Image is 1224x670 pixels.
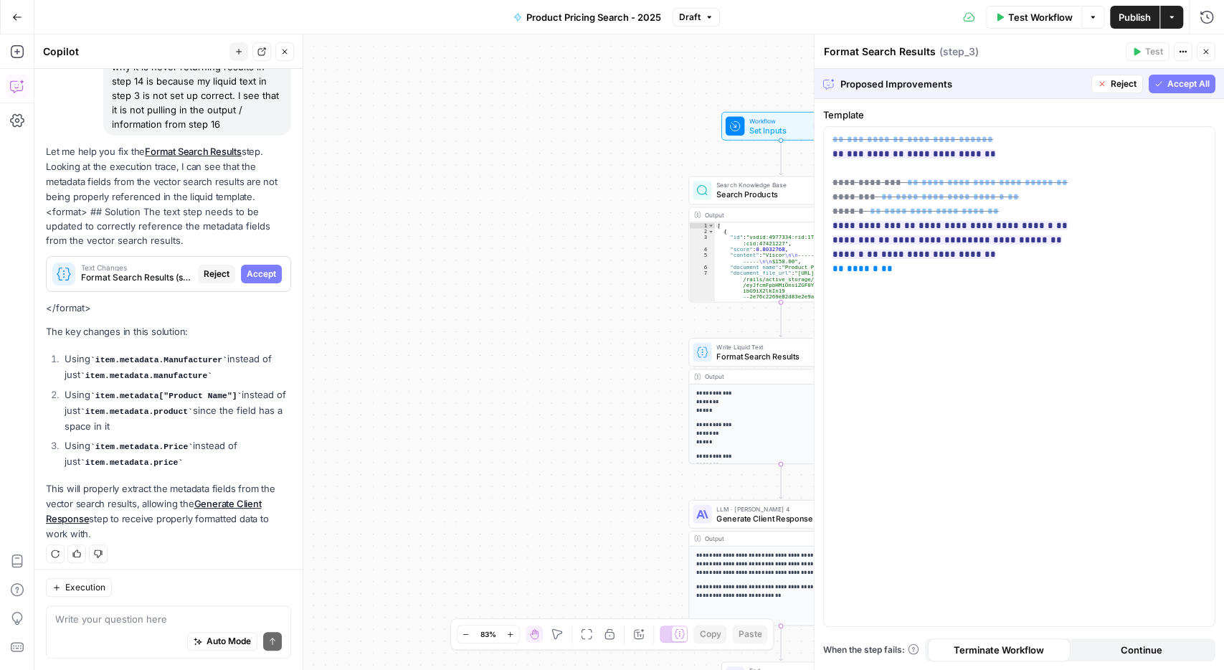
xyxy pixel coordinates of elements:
[241,265,282,283] button: Accept
[81,264,192,271] span: Text Changes
[823,643,919,656] a: When the step fails:
[207,635,251,648] span: Auto Mode
[1149,75,1215,93] button: Accept All
[80,372,212,380] code: item.metadata.manufacture
[689,228,715,234] div: 2
[688,176,873,302] div: Search Knowledge BaseSearch ProductsStep 16Output[ { "id":"vsdid:4977334:rid:1Tf8UMkgm78j5T6Ec6lz...
[939,44,979,59] span: ( step_3 )
[705,372,840,381] div: Output
[505,6,670,29] button: Product Pricing Search - 2025
[1008,10,1073,24] span: Test Workflow
[716,180,838,189] span: Search Knowledge Base
[779,626,782,661] g: Edge from step_14 to end
[1091,75,1143,93] button: Reject
[673,8,720,27] button: Draft
[1126,42,1170,61] button: Test
[716,189,838,201] span: Search Products
[954,643,1044,657] span: Terminate Workflow
[705,210,840,220] div: Output
[187,632,257,651] button: Auto Mode
[824,44,936,59] textarea: Format Search Results
[779,140,782,175] g: Edge from start to step_16
[1119,10,1151,24] span: Publish
[689,270,715,306] div: 7
[693,625,726,643] button: Copy
[688,112,873,141] div: WorkflowSet InputsInputs
[1145,45,1163,58] span: Test
[716,512,837,524] span: Generate Client Response
[749,124,808,136] span: Set Inputs
[1167,77,1210,90] span: Accept All
[716,342,840,351] span: Write Liquid Text
[699,628,721,641] span: Copy
[46,144,291,205] p: Let me help you fix the step. Looking at the execution trace, I can see that the metadata fields ...
[732,625,767,643] button: Paste
[708,222,714,228] span: Toggle code folding, rows 1 through 94
[679,11,701,24] span: Draft
[61,351,291,383] li: Using instead of just
[689,253,715,265] div: 5
[986,6,1081,29] button: Test Workflow
[90,392,242,400] code: item.metadata["Product Name"]
[823,108,1215,122] label: Template
[1070,638,1213,661] button: Continue
[46,481,291,542] p: This will properly extract the metadata fields from the vector search results, allowing the step ...
[46,578,112,597] button: Execution
[705,534,840,543] div: Output
[80,407,193,416] code: item.metadata.product
[61,438,291,470] li: Using instead of just
[689,264,715,270] div: 6
[247,268,276,280] span: Accept
[1120,643,1162,657] span: Continue
[43,44,225,59] div: Copilot
[46,144,291,542] div: <format> ## Solution The text step needs to be updated to correctly reference the metadata fields...
[81,271,192,284] span: Format Search Results (step_3)
[204,268,229,280] span: Reject
[480,628,496,640] span: 83%
[526,10,661,24] span: Product Pricing Search - 2025
[198,265,235,283] button: Reject
[716,351,840,363] span: Format Search Results
[90,356,227,364] code: item.metadata.Manufacturer
[840,77,1086,91] span: Proposed Improvements
[716,504,837,514] span: LLM · [PERSON_NAME] 4
[1110,6,1159,29] button: Publish
[80,458,183,467] code: item.metadata.price
[689,222,715,228] div: 1
[46,324,291,339] p: The key changes in this solution:
[749,116,808,126] span: Workflow
[61,387,291,433] li: Using instead of just since the field has a space in it
[708,228,714,234] span: Toggle code folding, rows 2 through 21
[779,463,782,499] g: Edge from step_3 to step_14
[145,146,242,157] a: Format Search Results
[689,246,715,252] div: 4
[103,27,291,136] div: Alright so it looks like everything is working pretty good, but the reason why it is never return...
[65,581,105,594] span: Execution
[738,628,762,641] span: Paste
[90,443,193,451] code: item.metadata.Price
[779,302,782,337] g: Edge from step_16 to step_3
[1111,77,1137,90] span: Reject
[689,235,715,247] div: 3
